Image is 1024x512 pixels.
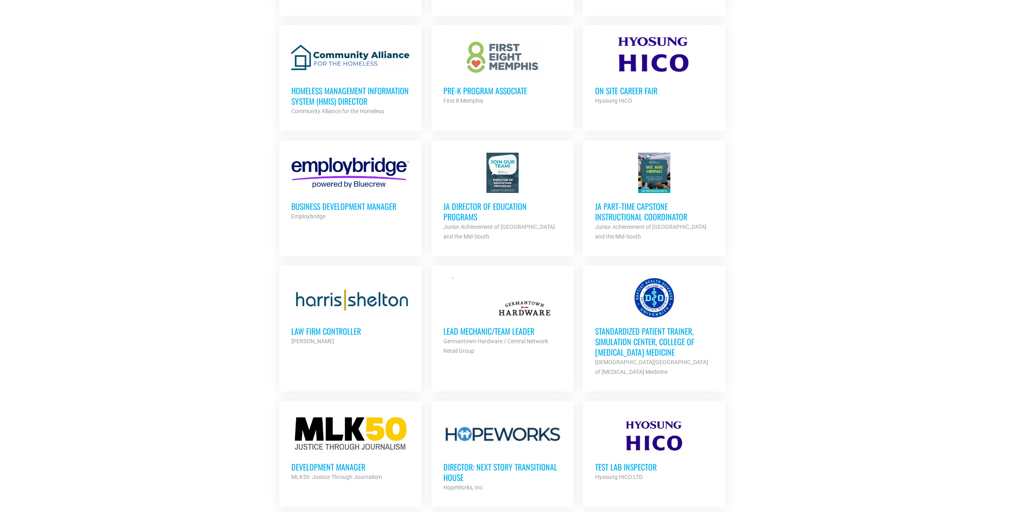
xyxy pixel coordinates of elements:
strong: Junior Achievement of [GEOGRAPHIC_DATA] and the Mid-South [443,224,555,240]
a: Development Manager MLK50: Justice Through Journalism [279,401,422,494]
h3: Development Manager [291,462,410,472]
strong: Hyosung HICO [595,97,632,104]
h3: Homeless Management Information System (HMIS) Director [291,85,410,106]
h3: Law Firm Controller [291,326,410,336]
a: Business Development Manager Employbridge [279,141,422,233]
a: Lead Mechanic/Team Leader Germantown Hardware / Central Network Retail Group [431,265,574,368]
strong: Junior Achievement of [GEOGRAPHIC_DATA] and the Mid-South [595,224,707,240]
strong: [DEMOGRAPHIC_DATA][GEOGRAPHIC_DATA] of [MEDICAL_DATA] Medicine [595,359,708,375]
h3: Test Lab Inspector [595,462,713,472]
h3: Standardized Patient Trainer, Simulation Center, College of [MEDICAL_DATA] Medicine [595,326,713,357]
h3: Business Development Manager [291,201,410,211]
h3: Lead Mechanic/Team Leader [443,326,562,336]
a: Director: Next Story Transitional House HopeWorks, Inc. [431,401,574,504]
strong: Employbridge [291,213,326,220]
h3: JA Part‐time Capstone Instructional Coordinator [595,201,713,222]
strong: [PERSON_NAME] [291,338,334,344]
strong: Germantown Hardware / Central Network Retail Group [443,338,548,354]
strong: Community Alliance for the Homeless [291,108,384,114]
a: JA Director of Education Programs Junior Achievement of [GEOGRAPHIC_DATA] and the Mid-South [431,141,574,253]
strong: First 8 Memphis [443,97,483,104]
a: Test Lab Inspector Hyosung HICO LTD. [583,401,725,494]
h3: JA Director of Education Programs [443,201,562,222]
h3: Pre-K Program Associate [443,85,562,96]
a: Standardized Patient Trainer, Simulation Center, College of [MEDICAL_DATA] Medicine [DEMOGRAPHIC_... [583,265,725,389]
a: On Site Career Fair Hyosung HICO [583,25,725,118]
h3: Director: Next Story Transitional House [443,462,562,483]
a: Homeless Management Information System (HMIS) Director Community Alliance for the Homeless [279,25,422,128]
a: JA Part‐time Capstone Instructional Coordinator Junior Achievement of [GEOGRAPHIC_DATA] and the M... [583,141,725,253]
a: Pre-K Program Associate First 8 Memphis [431,25,574,118]
h3: On Site Career Fair [595,85,713,96]
strong: HopeWorks, Inc. [443,484,484,491]
strong: MLK50: Justice Through Journalism [291,474,382,480]
strong: Hyosung HICO LTD. [595,474,644,480]
a: Law Firm Controller [PERSON_NAME] [279,265,422,358]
